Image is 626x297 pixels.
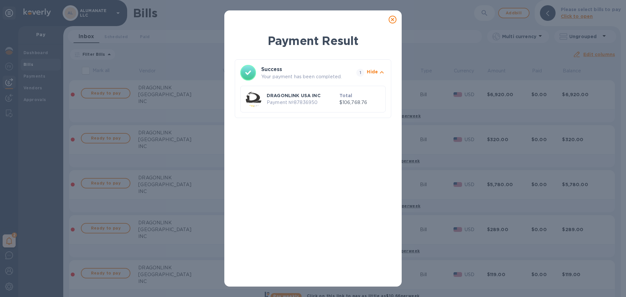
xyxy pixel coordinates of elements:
h1: Payment Result [235,33,391,49]
span: 1 [356,69,364,77]
button: Hide [367,68,386,77]
h3: Success [261,66,345,73]
p: DRAGONLINK USA INC [267,92,337,99]
p: $106,768.76 [339,99,380,106]
p: Hide [367,68,378,75]
p: Payment № 87836950 [267,99,337,106]
p: Your payment has been completed. [261,73,354,80]
b: Total [339,93,352,98]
